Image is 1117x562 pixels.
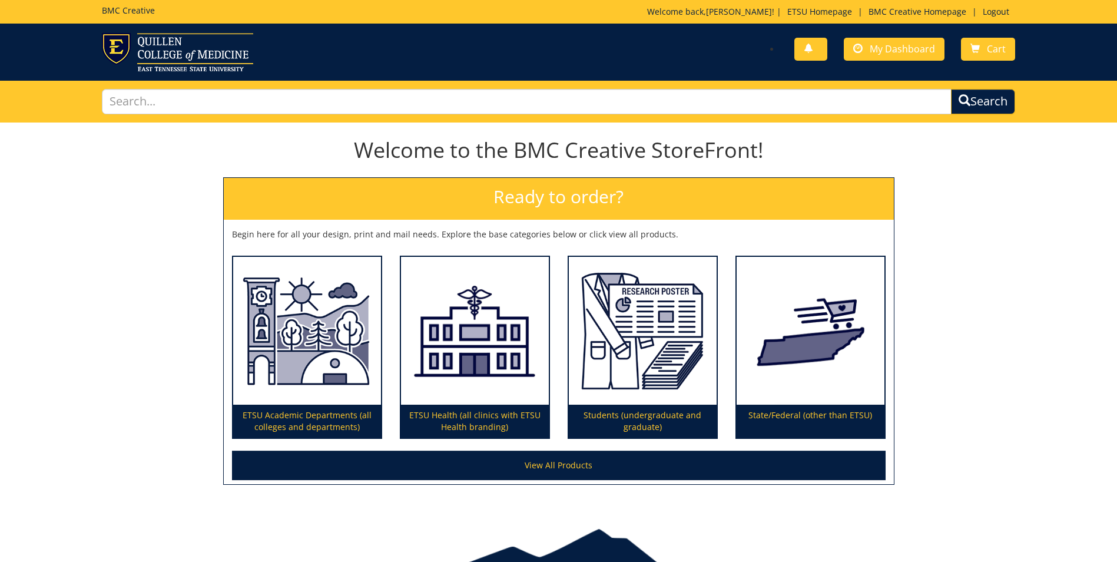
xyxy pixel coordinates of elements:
input: Search... [102,89,952,114]
img: ETSU Health (all clinics with ETSU Health branding) [401,257,549,405]
p: Begin here for all your design, print and mail needs. Explore the base categories below or click ... [232,229,886,240]
a: ETSU Academic Departments (all colleges and departments) [233,257,381,438]
a: View All Products [232,451,886,480]
h1: Welcome to the BMC Creative StoreFront! [223,138,894,162]
h5: BMC Creative [102,6,155,15]
span: My Dashboard [870,42,935,55]
p: ETSU Health (all clinics with ETSU Health branding) [401,405,549,438]
a: State/Federal (other than ETSU) [737,257,884,438]
p: ETSU Academic Departments (all colleges and departments) [233,405,381,438]
p: Welcome back, ! | | | [647,6,1015,18]
span: Cart [987,42,1006,55]
img: ETSU Academic Departments (all colleges and departments) [233,257,381,405]
a: Cart [961,38,1015,61]
a: Students (undergraduate and graduate) [569,257,717,438]
img: State/Federal (other than ETSU) [737,257,884,405]
a: BMC Creative Homepage [863,6,972,17]
a: ETSU Homepage [781,6,858,17]
img: Students (undergraduate and graduate) [569,257,717,405]
a: [PERSON_NAME] [706,6,772,17]
a: ETSU Health (all clinics with ETSU Health branding) [401,257,549,438]
a: Logout [977,6,1015,17]
button: Search [951,89,1015,114]
p: State/Federal (other than ETSU) [737,405,884,438]
img: ETSU logo [102,33,253,71]
h2: Ready to order? [224,178,894,220]
a: My Dashboard [844,38,944,61]
p: Students (undergraduate and graduate) [569,405,717,438]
